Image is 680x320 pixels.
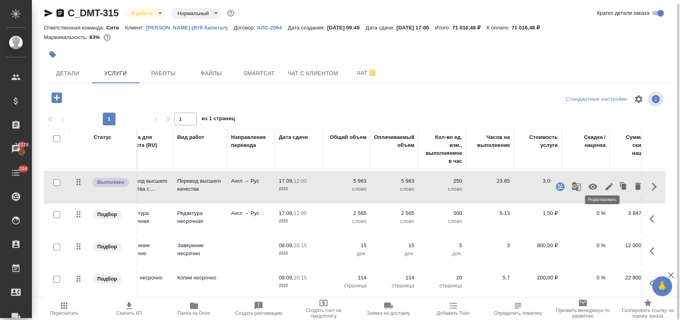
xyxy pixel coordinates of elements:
[146,25,233,31] p: [PERSON_NAME] (Втб Капитал)
[257,24,288,31] a: АЛС-2064
[613,274,653,282] p: 22 800,00 ₽
[106,25,125,31] p: Сити
[327,177,366,185] p: 5 963
[44,34,89,40] p: Маржинальность:
[327,282,366,290] p: страница
[466,238,514,265] td: 3
[177,177,223,193] p: Перевод высшего качества
[437,310,469,316] span: Добавить Todo
[567,177,586,196] button: Рекомендация движка МТ
[123,242,169,258] p: Заверение несрочно
[518,274,558,282] p: 200,00 ₽
[32,298,97,320] button: Пересчитать
[171,8,221,19] div: В работе
[226,298,291,320] button: Создать рекламацию
[50,310,78,316] span: Пересчитать
[566,274,606,282] p: 0 %
[422,282,462,290] p: страница
[178,310,210,316] span: Папка на Drive
[55,8,65,18] button: Скопировать ссылку
[422,274,462,282] p: 20
[327,25,366,31] p: [DATE] 09:49
[518,133,558,149] div: Стоимость услуги
[327,209,366,217] p: 2 565
[46,90,68,106] button: Добавить услугу
[177,209,223,225] p: Редактура несрочная
[327,274,366,282] p: 114
[655,278,669,295] span: 🙏
[422,242,462,250] p: 5
[123,274,169,282] p: Копии несрочно
[374,185,414,193] p: слово
[294,178,307,184] p: 12:00
[279,185,319,193] p: 2025
[629,90,648,109] span: Настроить таблицу
[421,298,486,320] button: Добавить Todo
[231,177,271,185] p: Англ → Рус
[177,242,223,258] p: Заверение несрочно
[374,274,414,282] p: 114
[129,10,155,17] button: В работе
[125,25,146,31] p: Клиент:
[235,310,282,316] span: Создать рекламацию
[279,217,319,225] p: 2025
[279,250,319,258] p: 2025
[615,298,680,320] button: Скопировать ссылку на оценку заказа
[202,114,235,125] span: из 1 страниц
[564,93,629,105] div: split button
[94,133,112,141] div: Статус
[422,133,462,165] div: Кол-во ед. изм., выполняемое в час
[366,25,396,31] p: Дата сдачи:
[279,178,294,184] p: 17.09,
[374,217,414,225] p: слово
[374,242,414,250] p: 15
[96,68,135,78] span: Услуги
[645,242,664,261] button: Показать кнопки
[486,298,551,320] button: Определить тематику
[518,177,558,185] p: 3,00 ₽
[10,141,33,149] span: 16378
[486,25,511,31] p: К оплате:
[2,163,30,183] a: 294
[422,185,462,193] p: слово
[175,10,211,17] button: Нормальный
[422,209,462,217] p: 500
[368,68,377,78] svg: Отписаться
[294,242,307,248] p: 10:15
[89,34,102,40] p: 83%
[161,298,226,320] button: Папка на Drive
[294,275,307,281] p: 10:15
[177,133,204,141] div: Вид работ
[356,298,421,320] button: Заявка на доставку
[452,25,486,31] p: 71 016,48 ₽
[494,310,542,316] span: Определить тематику
[566,242,606,250] p: 0 %
[97,243,117,251] p: Подбор
[177,274,223,282] p: Копии несрочно
[648,92,665,107] span: Посмотреть информацию
[518,209,558,217] p: 1,50 ₽
[518,242,558,250] p: 800,00 ₽
[327,185,366,193] p: слово
[613,133,653,157] div: Сумма без скидки / наценки
[551,298,615,320] button: Призвать менеджера по развитию
[123,177,169,193] p: Перевод высшего качества с ...
[44,46,61,63] button: Добавить тэг
[102,32,112,43] button: 10124.70 RUB;
[116,310,142,316] span: Скачать КП
[555,308,611,319] span: Призвать менеджера по развитию
[583,177,602,196] button: Учитывать
[466,270,514,298] td: 5.7
[422,177,462,185] p: 250
[631,177,645,196] button: Удалить
[566,133,606,149] div: Скидка / наценка
[192,68,230,78] span: Файлы
[144,68,182,78] span: Работы
[97,211,117,219] p: Подбор
[279,210,294,216] p: 17.09,
[97,178,124,186] p: Выполнен
[14,165,32,173] span: 294
[97,298,162,320] button: Скачать КП
[231,133,271,149] div: Направление перевода
[279,133,308,141] div: Дата сдачи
